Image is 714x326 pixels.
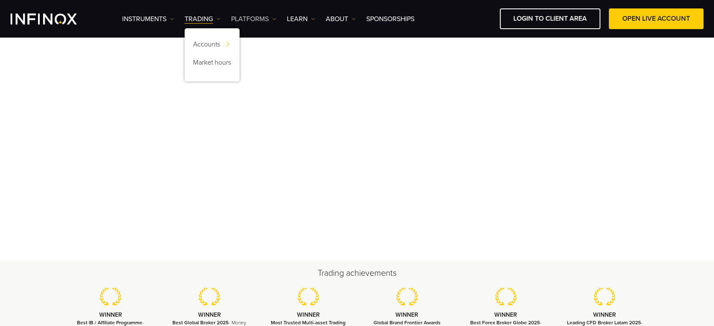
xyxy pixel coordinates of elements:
[500,8,600,29] a: LOGIN TO CLIENT AREA
[61,267,653,279] h2: Trading achievements
[470,320,540,326] strong: Best Forex Broker Globe 2025
[494,311,517,318] strong: WINNER
[198,311,221,318] strong: WINNER
[326,14,356,24] a: ABOUT
[185,55,240,73] a: Market hours
[11,14,97,24] a: INFINOX Logo
[366,14,414,24] a: SPONSORSHIPS
[99,311,122,318] strong: WINNER
[122,14,174,24] a: Instruments
[593,311,616,318] strong: WINNER
[297,311,319,318] strong: WINNER
[609,8,703,29] a: OPEN LIVE ACCOUNT
[185,14,221,24] a: TRADING
[77,320,142,326] strong: Best IB / Affiliate Programme
[231,14,276,24] a: PLATFORMS
[287,14,315,24] a: Learn
[567,320,640,326] strong: Leading CFD Broker Latam 2025
[172,320,229,326] strong: Best Global Broker 2025
[395,311,418,318] strong: WINNER
[185,37,240,55] a: Accounts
